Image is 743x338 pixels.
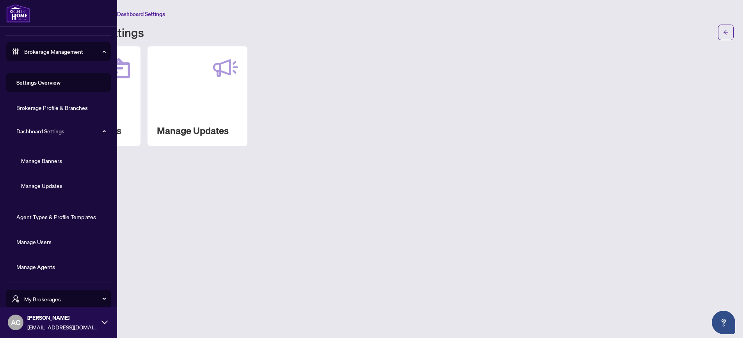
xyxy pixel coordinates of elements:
span: [EMAIL_ADDRESS][DOMAIN_NAME] [27,323,98,331]
a: Dashboard Settings [16,127,64,134]
button: Open asap [712,311,735,334]
span: Brokerage Management [24,47,105,56]
img: logo [6,4,30,23]
span: Dashboard Settings [117,11,165,18]
a: Agent Types & Profile Templates [16,213,96,220]
a: Manage Updates [21,182,62,189]
span: arrow-left [723,30,729,35]
a: Manage Users [16,238,52,245]
span: [PERSON_NAME] [27,313,98,322]
span: My Brokerages [24,295,105,303]
a: Settings Overview [16,79,60,86]
a: Brokerage Profile & Branches [16,104,88,111]
h2: Manage Updates [157,124,238,137]
a: Manage Banners [21,157,62,164]
span: AC [11,317,20,328]
a: Manage Agents [16,263,55,270]
span: user-switch [12,295,20,303]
